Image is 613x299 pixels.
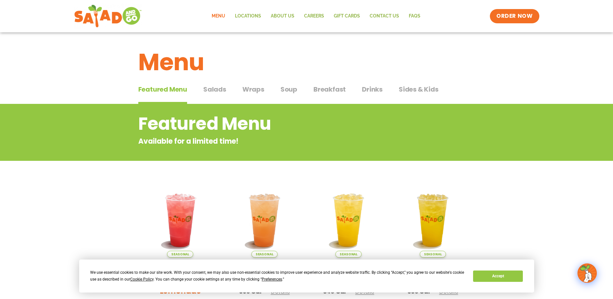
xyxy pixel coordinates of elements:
span: Breakfast [313,84,346,94]
img: Product photo for Blackberry Bramble Lemonade [143,183,218,258]
a: Contact Us [365,9,404,24]
a: About Us [266,9,299,24]
a: Locations [230,9,266,24]
a: Careers [299,9,329,24]
span: Salads [203,84,226,94]
h1: Menu [138,45,475,80]
img: Product photo for Mango Grove Lemonade [396,183,470,258]
span: Seasonal [251,251,278,258]
div: Tabbed content [138,82,475,104]
a: Menu [207,9,230,24]
span: Details [271,287,290,295]
span: Drinks [362,84,383,94]
span: Details [439,287,458,295]
span: Preferences [262,277,282,282]
button: Accept [473,271,523,282]
img: Product photo for Sunkissed Yuzu Lemonade [312,183,386,258]
span: Soup [280,84,297,94]
span: Sides & Kids [399,84,439,94]
span: Details [355,287,374,295]
span: Featured Menu [138,84,187,94]
img: Product photo for Summer Stone Fruit Lemonade [227,183,302,258]
div: We use essential cookies to make our site work. With your consent, we may also use non-essential ... [90,269,465,283]
img: new-SAG-logo-768×292 [74,3,142,29]
a: FAQs [404,9,425,24]
a: GIFT CARDS [329,9,365,24]
span: Seasonal [420,251,446,258]
p: Available for a limited time! [138,136,423,147]
span: ORDER NOW [496,12,533,20]
div: Cookie Consent Prompt [79,260,534,293]
a: ORDER NOW [490,9,539,23]
span: Cookie Policy [130,277,153,282]
nav: Menu [207,9,425,24]
h2: Featured Menu [138,111,423,137]
span: Seasonal [335,251,362,258]
span: Wraps [242,84,264,94]
span: Seasonal [167,251,193,258]
img: wpChatIcon [578,264,596,282]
